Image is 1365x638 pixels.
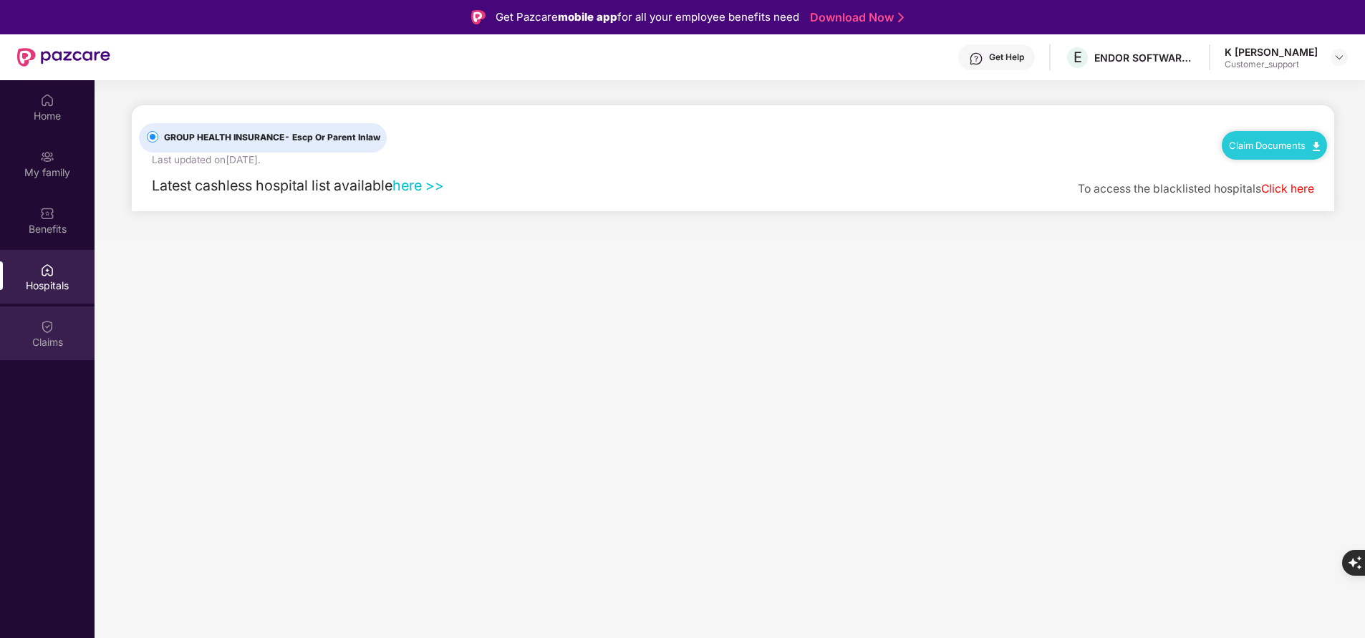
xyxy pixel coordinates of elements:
span: GROUP HEALTH INSURANCE [158,131,386,145]
img: svg+xml;base64,PHN2ZyBpZD0iQ2xhaW0iIHhtbG5zPSJodHRwOi8vd3d3LnczLm9yZy8yMDAwL3N2ZyIgd2lkdGg9IjIwIi... [40,319,54,334]
img: svg+xml;base64,PHN2ZyBpZD0iSG9zcGl0YWxzIiB4bWxucz0iaHR0cDovL3d3dy53My5vcmcvMjAwMC9zdmciIHdpZHRoPS... [40,263,54,277]
div: Last updated on [DATE] . [152,153,261,168]
div: Get Help [989,52,1024,63]
a: here >> [392,177,444,194]
img: svg+xml;base64,PHN2ZyBpZD0iRHJvcGRvd24tMzJ4MzIiIHhtbG5zPSJodHRwOi8vd3d3LnczLm9yZy8yMDAwL3N2ZyIgd2... [1333,52,1345,63]
img: svg+xml;base64,PHN2ZyB3aWR0aD0iMjAiIGhlaWdodD0iMjAiIHZpZXdCb3g9IjAgMCAyMCAyMCIgZmlsbD0ibm9uZSIgeG... [40,150,54,164]
img: svg+xml;base64,PHN2ZyBpZD0iSG9tZSIgeG1sbnM9Imh0dHA6Ly93d3cudzMub3JnLzIwMDAvc3ZnIiB3aWR0aD0iMjAiIG... [40,93,54,107]
span: - Escp Or Parent Inlaw [284,132,380,142]
img: svg+xml;base64,PHN2ZyB4bWxucz0iaHR0cDovL3d3dy53My5vcmcvMjAwMC9zdmciIHdpZHRoPSIxMC40IiBoZWlnaHQ9Ij... [1313,142,1320,151]
div: Customer_support [1225,59,1318,70]
a: Click here [1261,182,1314,195]
img: Stroke [898,10,904,25]
img: svg+xml;base64,PHN2ZyBpZD0iSGVscC0zMngzMiIgeG1sbnM9Imh0dHA6Ly93d3cudzMub3JnLzIwMDAvc3ZnIiB3aWR0aD... [969,52,983,66]
div: ENDOR SOFTWARE PRIVATE LIMITED [1094,51,1195,64]
div: K [PERSON_NAME] [1225,45,1318,59]
div: Get Pazcare for all your employee benefits need [496,9,799,26]
a: Claim Documents [1229,140,1320,151]
span: E [1074,49,1082,66]
a: Download Now [810,10,899,25]
img: New Pazcare Logo [17,48,110,67]
span: To access the blacklisted hospitals [1078,182,1261,195]
span: Latest cashless hospital list available [152,177,392,194]
img: svg+xml;base64,PHN2ZyBpZD0iQmVuZWZpdHMiIHhtbG5zPSJodHRwOi8vd3d3LnczLm9yZy8yMDAwL3N2ZyIgd2lkdGg9Ij... [40,206,54,221]
strong: mobile app [558,10,617,24]
img: Logo [471,10,486,24]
